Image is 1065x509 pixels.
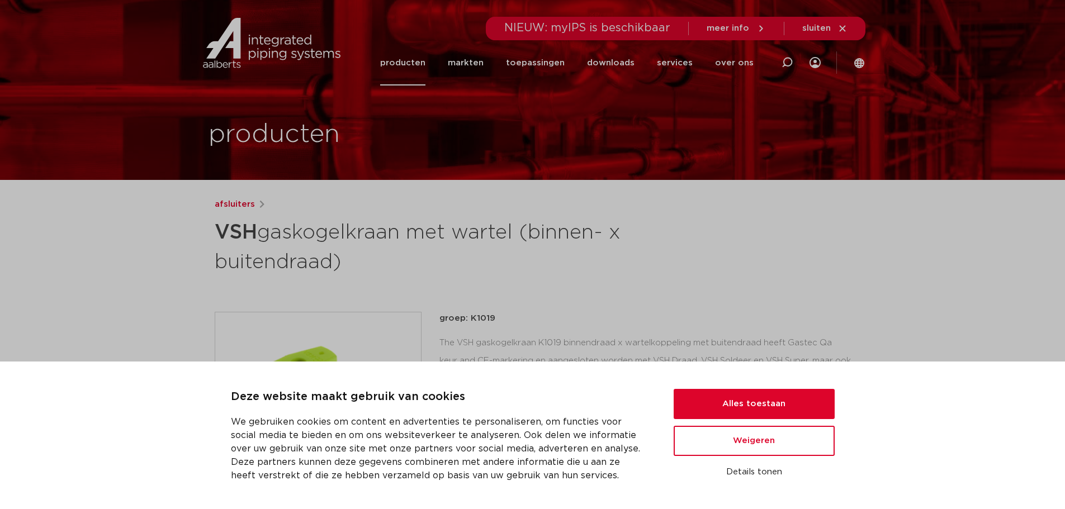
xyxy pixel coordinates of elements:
button: Details tonen [674,463,835,482]
a: afsluiters [215,198,255,211]
p: We gebruiken cookies om content en advertenties te personaliseren, om functies voor social media ... [231,415,647,482]
h1: gaskogelkraan met wartel (binnen- x buitendraad) [215,216,635,276]
nav: Menu [380,40,754,85]
div: my IPS [810,40,821,85]
a: producten [380,40,425,85]
a: toepassingen [506,40,565,85]
span: meer info [707,24,749,32]
div: The VSH gaskogelkraan K1019 binnendraad x wartelkoppeling met buitendraad heeft Gastec Qa keur an... [439,334,851,405]
h1: producten [209,117,340,153]
button: Alles toestaan [674,389,835,419]
button: Weigeren [674,426,835,456]
p: Deze website maakt gebruik van cookies [231,388,647,406]
a: services [657,40,693,85]
a: over ons [715,40,754,85]
p: groep: K1019 [439,312,851,325]
a: meer info [707,23,766,34]
span: sluiten [802,24,831,32]
a: sluiten [802,23,848,34]
a: downloads [587,40,635,85]
a: markten [448,40,484,85]
span: NIEUW: myIPS is beschikbaar [504,22,670,34]
strong: VSH [215,222,257,242]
